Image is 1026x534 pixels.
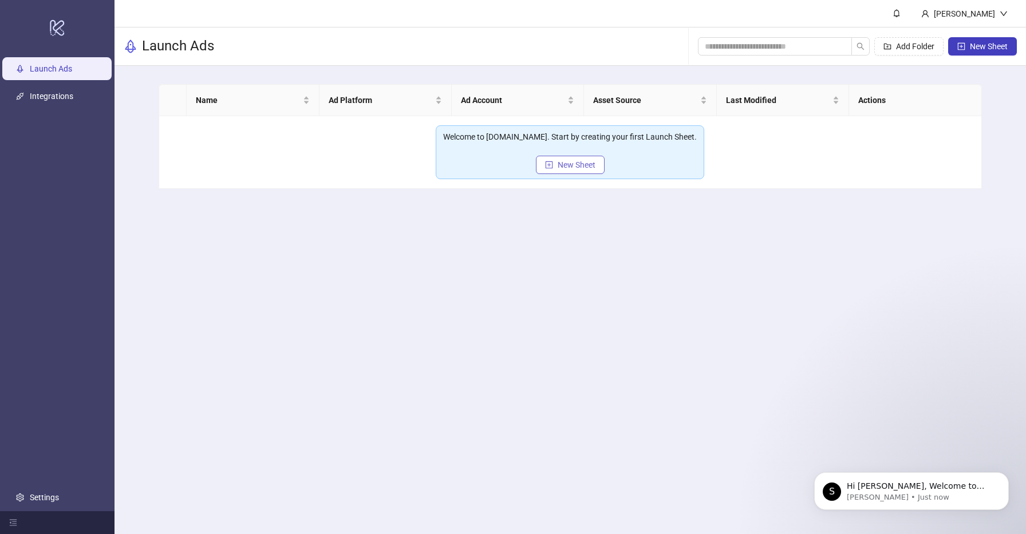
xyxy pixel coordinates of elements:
span: bell [893,9,901,17]
span: rocket [124,39,137,53]
span: menu-fold [9,519,17,527]
button: New Sheet [536,156,605,174]
span: New Sheet [558,160,595,169]
span: Ad Account [461,94,565,106]
span: New Sheet [970,42,1008,51]
span: Asset Source [593,94,697,106]
span: down [1000,10,1008,18]
th: Name [187,85,319,116]
span: search [857,42,865,50]
span: Add Folder [896,42,934,51]
th: Ad Platform [319,85,452,116]
span: Ad Platform [329,94,433,106]
th: Actions [849,85,981,116]
span: user [921,10,929,18]
a: Launch Ads [30,64,72,73]
th: Asset Source [584,85,716,116]
iframe: Intercom notifications message [797,448,1026,528]
button: New Sheet [948,37,1017,56]
h3: Launch Ads [142,37,214,56]
th: Last Modified [717,85,849,116]
a: Integrations [30,92,73,101]
span: Last Modified [726,94,830,106]
div: Welcome to [DOMAIN_NAME]. Start by creating your first Launch Sheet. [443,130,697,143]
span: folder-add [883,42,891,50]
div: [PERSON_NAME] [929,7,1000,20]
span: Name [196,94,300,106]
th: Ad Account [452,85,584,116]
span: plus-square [545,161,553,169]
a: Settings [30,493,59,502]
span: plus-square [957,42,965,50]
button: Add Folder [874,37,944,56]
